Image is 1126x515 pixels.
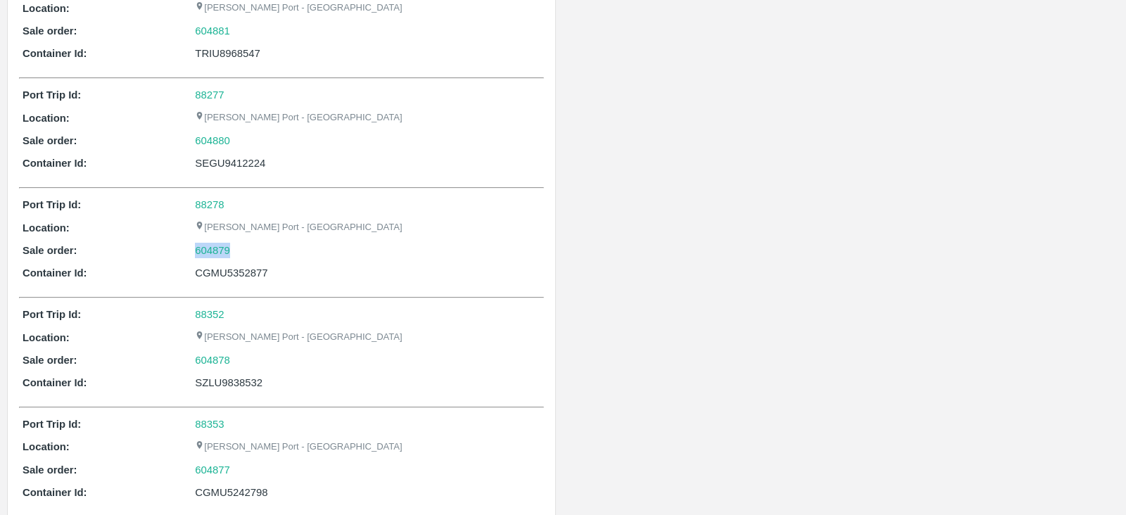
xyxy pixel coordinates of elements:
[195,462,230,478] a: 604877
[195,89,224,101] a: 88277
[195,243,230,258] a: 604879
[195,485,540,500] div: CGMU5242798
[195,352,230,368] a: 604878
[23,355,77,366] b: Sale order:
[195,265,540,281] div: CGMU5352877
[23,309,81,320] b: Port Trip Id:
[23,48,87,59] b: Container Id:
[195,440,402,454] p: [PERSON_NAME] Port - [GEOGRAPHIC_DATA]
[195,419,224,430] a: 88353
[23,419,81,430] b: Port Trip Id:
[195,133,230,148] a: 604880
[23,3,70,14] b: Location:
[23,25,77,37] b: Sale order:
[23,222,70,234] b: Location:
[23,135,77,146] b: Sale order:
[23,487,87,498] b: Container Id:
[195,155,540,171] div: SEGU9412224
[195,331,402,344] p: [PERSON_NAME] Port - [GEOGRAPHIC_DATA]
[195,309,224,320] a: 88352
[23,267,87,279] b: Container Id:
[195,199,224,210] a: 88278
[23,158,87,169] b: Container Id:
[195,111,402,125] p: [PERSON_NAME] Port - [GEOGRAPHIC_DATA]
[23,113,70,124] b: Location:
[195,46,540,61] div: TRIU8968547
[23,332,70,343] b: Location:
[195,221,402,234] p: [PERSON_NAME] Port - [GEOGRAPHIC_DATA]
[195,23,230,39] a: 604881
[23,199,81,210] b: Port Trip Id:
[195,1,402,15] p: [PERSON_NAME] Port - [GEOGRAPHIC_DATA]
[195,375,540,390] div: SZLU9838532
[23,89,81,101] b: Port Trip Id:
[23,245,77,256] b: Sale order:
[23,377,87,388] b: Container Id:
[23,441,70,452] b: Location:
[23,464,77,476] b: Sale order:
